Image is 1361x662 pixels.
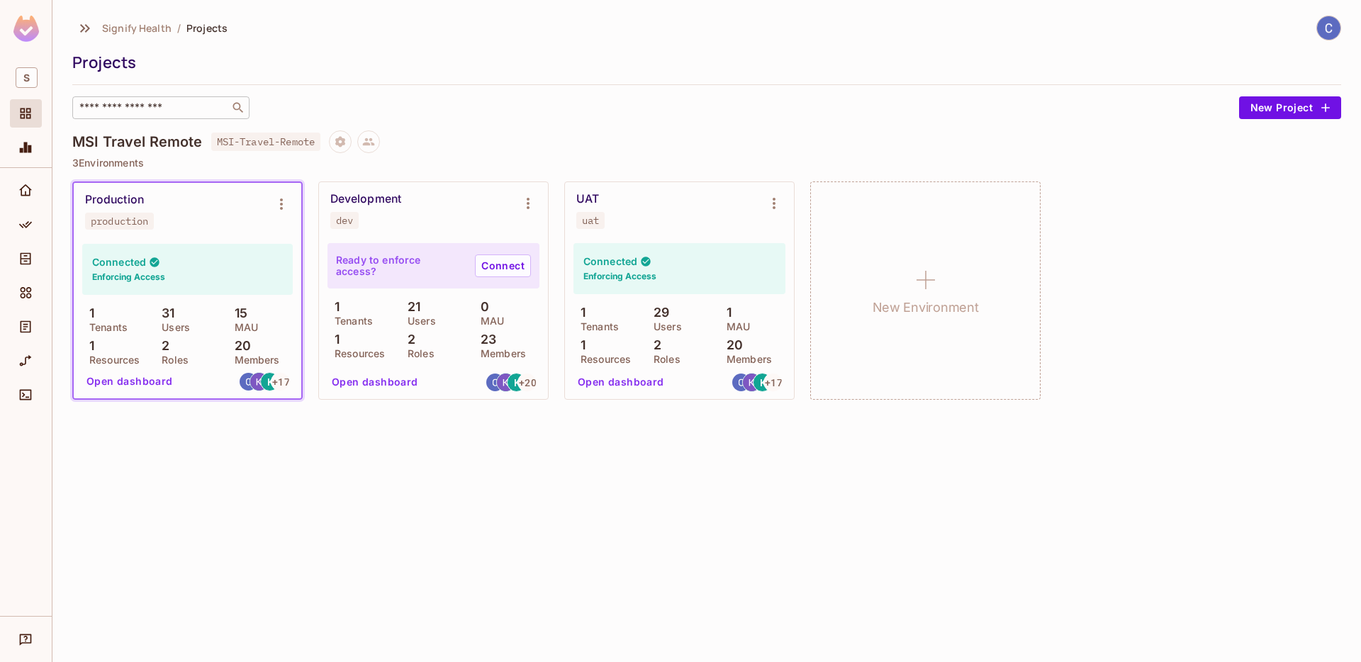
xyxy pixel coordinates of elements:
div: Connect [10,381,42,409]
div: Home [10,176,42,205]
div: Policy [10,211,42,239]
p: Tenants [573,321,619,332]
div: Help & Updates [10,625,42,653]
span: K [267,377,274,387]
button: New Project [1239,96,1341,119]
p: 1 [573,305,586,320]
div: Elements [10,279,42,307]
p: 29 [646,305,669,320]
img: cleiby@signifyhealth.com [240,373,257,391]
p: MAU [719,321,750,332]
h4: Connected [583,254,637,268]
div: UAT [576,192,599,206]
div: Production [85,193,144,207]
p: Roles [401,348,435,359]
div: production [91,215,148,227]
div: dev [336,215,353,226]
p: 2 [401,332,415,347]
p: 31 [155,306,174,320]
p: Ready to enforce access? [336,254,464,277]
a: Connect [475,254,531,277]
div: URL Mapping [10,347,42,375]
button: Open dashboard [572,371,670,394]
span: K [514,378,520,388]
button: Open dashboard [81,371,179,393]
img: kspangler@signifyhealth.com [743,374,761,391]
span: MSI-Travel-Remote [211,133,321,151]
p: 1 [573,338,586,352]
div: uat [582,215,599,226]
p: Roles [155,354,189,366]
p: Users [401,315,436,327]
p: 20 [228,339,251,353]
p: 1 [327,300,340,314]
p: 1 [82,339,94,353]
p: Users [155,322,190,333]
button: Environment settings [514,189,542,218]
p: Tenants [82,322,128,333]
img: kspangler@signifyhealth.com [497,374,515,391]
p: 0 [474,300,489,314]
img: kspangler@signifyhealth.com [250,373,268,391]
h6: Enforcing Access [92,271,165,284]
button: Environment settings [267,190,296,218]
span: Project settings [329,138,352,151]
p: Roles [646,354,680,365]
img: cleiby@signifyhealth.com [732,374,750,391]
p: 2 [646,338,661,352]
img: cleiby@signifyhealth.com [486,374,504,391]
h4: Connected [92,255,146,269]
p: 23 [474,332,496,347]
img: SReyMgAAAABJRU5ErkJggg== [13,16,39,42]
span: Projects [186,21,228,35]
div: Projects [72,52,1334,73]
span: K [760,378,766,388]
p: 3 Environments [72,157,1341,169]
p: Resources [573,354,631,365]
p: Members [228,354,280,366]
p: Members [719,354,772,365]
div: Development [330,192,401,206]
p: 21 [401,300,420,314]
li: / [177,21,181,35]
span: S [16,67,38,88]
div: Monitoring [10,133,42,162]
h4: MSI Travel Remote [72,133,203,150]
div: Projects [10,99,42,128]
p: 2 [155,339,169,353]
p: 1 [82,306,94,320]
span: + 17 [272,377,289,387]
span: Signify Health [102,21,172,35]
button: Open dashboard [326,371,424,394]
p: 1 [327,332,340,347]
h1: New Environment [873,297,979,318]
span: + 20 [519,378,536,388]
p: 15 [228,306,247,320]
p: 20 [719,338,743,352]
p: Tenants [327,315,373,327]
p: MAU [474,315,504,327]
div: Workspace: Signify Health [10,62,42,94]
h6: Enforcing Access [583,270,656,283]
p: Users [646,321,682,332]
div: Audit Log [10,313,42,341]
p: MAU [228,322,258,333]
p: Members [474,348,526,359]
img: Chick Leiby [1317,16,1340,40]
p: 1 [719,305,732,320]
div: Directory [10,245,42,273]
span: + 17 [765,378,782,388]
p: Resources [82,354,140,366]
p: Resources [327,348,385,359]
button: Environment settings [760,189,788,218]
